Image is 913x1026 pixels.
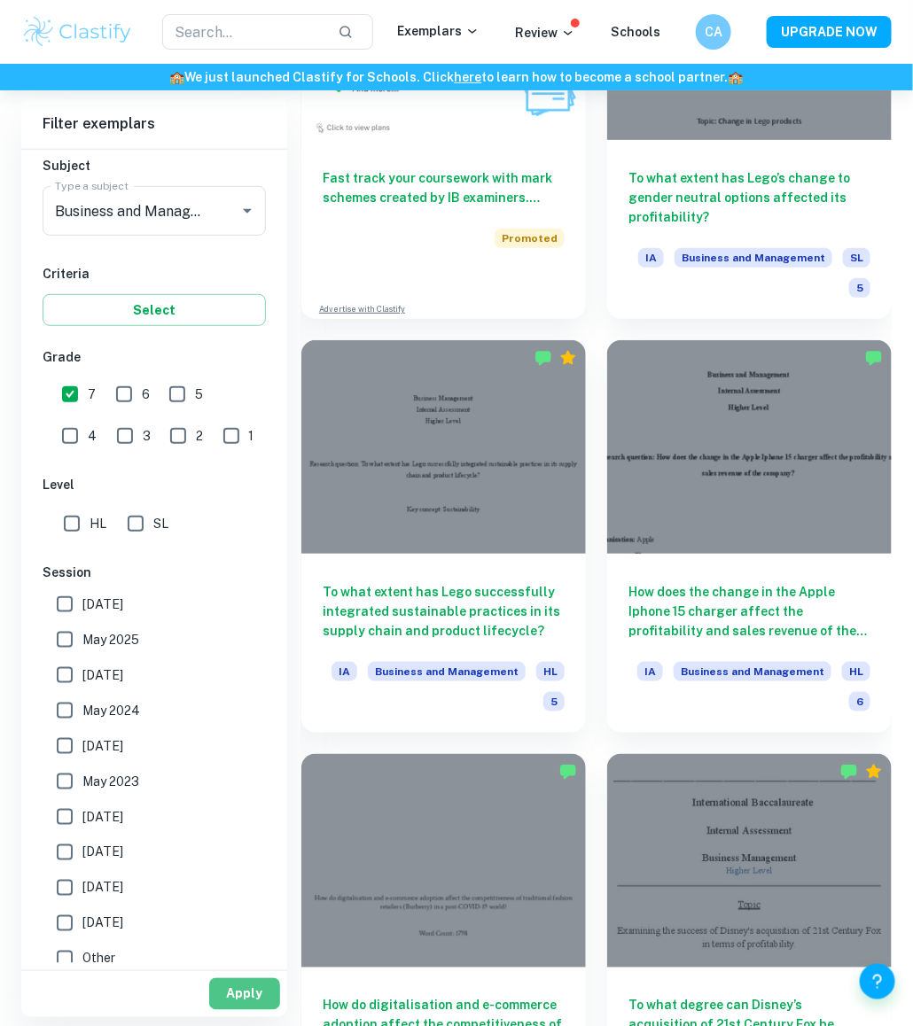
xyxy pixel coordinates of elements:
[82,736,123,756] span: [DATE]
[21,14,134,50] img: Clastify logo
[82,772,139,791] span: May 2023
[637,662,663,681] span: IA
[675,248,832,268] span: Business and Management
[843,248,870,268] span: SL
[43,475,266,494] h6: Level
[535,349,552,367] img: Marked
[196,426,203,446] span: 2
[865,349,883,367] img: Marked
[674,662,831,681] span: Business and Management
[90,514,106,533] span: HL
[323,582,565,641] h6: To what extent has Lego successfully integrated sustainable practices in its supply chain and pro...
[332,662,357,681] span: IA
[43,156,266,175] h6: Subject
[628,168,870,227] h6: To what extent has Lego’s change to gender neutral options affected its profitability?
[729,70,744,84] span: 🏫
[43,264,266,284] h6: Criteria
[559,763,577,781] img: Marked
[88,426,97,446] span: 4
[209,978,280,1010] button: Apply
[323,168,565,207] h6: Fast track your coursework with mark schemes created by IB examiners. Upgrade now
[611,25,660,39] a: Schools
[559,349,577,367] div: Premium
[628,582,870,641] h6: How does the change in the Apple Iphone 15 charger affect the profitability and sales revenue of ...
[860,964,895,999] button: Help and Feedback
[543,692,565,711] span: 5
[82,665,123,685] span: [DATE]
[397,21,480,41] p: Exemplars
[82,878,123,898] span: [DATE]
[82,807,123,827] span: [DATE]
[88,385,96,404] span: 7
[43,294,266,326] button: Select
[142,385,150,404] span: 6
[301,340,586,733] a: To what extent has Lego successfully integrated sustainable practices in its supply chain and pro...
[696,14,731,50] button: CA
[249,426,254,446] span: 1
[638,248,664,268] span: IA
[82,843,123,862] span: [DATE]
[82,595,123,614] span: [DATE]
[840,763,858,781] img: Marked
[143,426,151,446] span: 3
[515,23,575,43] p: Review
[607,340,892,733] a: How does the change in the Apple Iphone 15 charger affect the profitability and sales revenue of ...
[319,303,405,315] a: Advertise with Clastify
[536,662,565,681] span: HL
[82,949,115,968] span: Other
[767,16,892,48] button: UPGRADE NOW
[21,99,287,149] h6: Filter exemplars
[82,913,123,933] span: [DATE]
[82,701,140,720] span: May 2024
[43,347,266,367] h6: Grade
[495,229,565,248] span: Promoted
[82,630,139,649] span: May 2025
[865,763,883,781] div: Premium
[170,70,185,84] span: 🏫
[849,278,870,298] span: 5
[704,22,724,42] h6: CA
[842,662,870,681] span: HL
[849,692,870,711] span: 6
[162,14,324,50] input: Search...
[235,198,260,223] button: Open
[455,70,482,84] a: here
[55,178,129,193] label: Type a subject
[43,563,266,582] h6: Session
[368,662,526,681] span: Business and Management
[4,67,909,87] h6: We just launched Clastify for Schools. Click to learn how to become a school partner.
[153,514,168,533] span: SL
[195,385,203,404] span: 5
